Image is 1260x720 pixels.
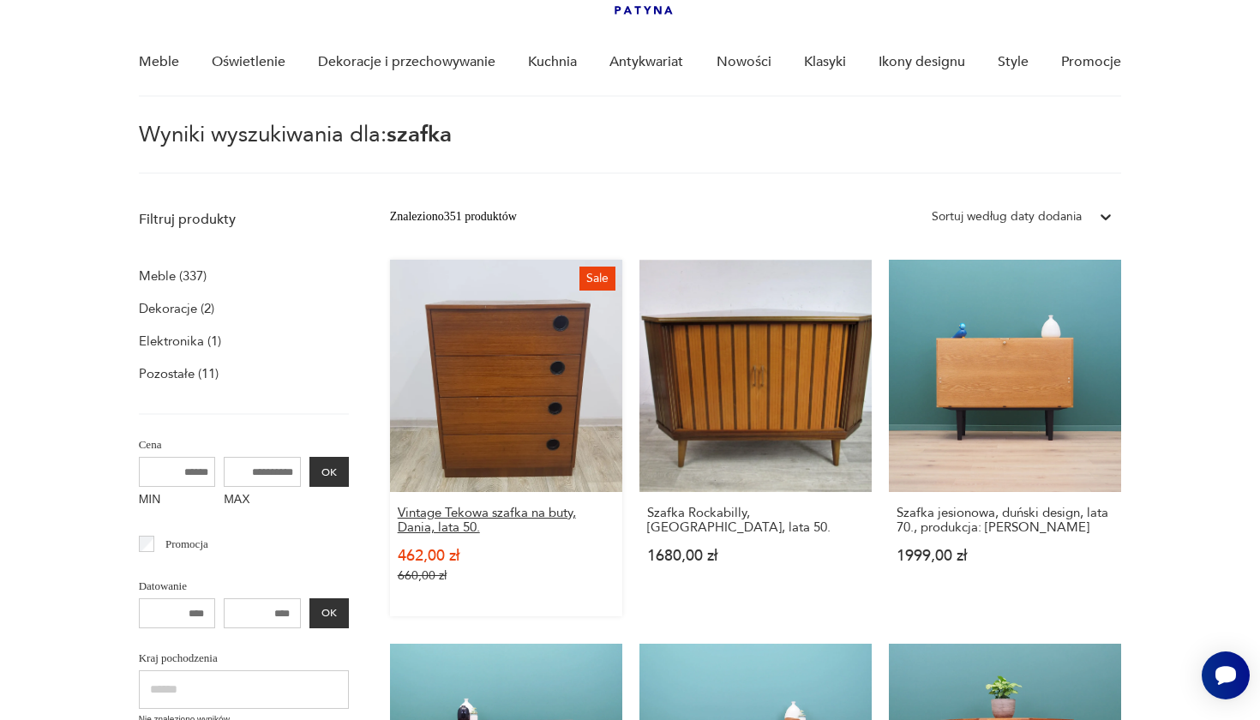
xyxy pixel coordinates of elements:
a: SaleVintage Tekowa szafka na buty, Dania, lata 50.Vintage Tekowa szafka na buty, Dania, lata 50.4... [390,260,622,616]
p: 1680,00 zł [647,549,864,563]
a: Dekoracje (2) [139,297,214,321]
button: OK [309,598,349,628]
a: Klasyki [804,29,846,95]
h3: Szafka jesionowa, duński design, lata 70., produkcja: [PERSON_NAME] [897,506,1113,535]
a: Elektronika (1) [139,329,221,353]
a: Szafka jesionowa, duński design, lata 70., produkcja: DaniaSzafka jesionowa, duński design, lata ... [889,260,1121,616]
label: MAX [224,487,301,514]
p: Datowanie [139,577,349,596]
a: Oświetlenie [212,29,285,95]
button: OK [309,457,349,487]
p: 1999,00 zł [897,549,1113,563]
p: Promocja [165,535,208,554]
a: Meble (337) [139,264,207,288]
a: Meble [139,29,179,95]
span: szafka [387,119,452,150]
p: 462,00 zł [398,549,615,563]
div: Sortuj według daty dodania [932,207,1082,226]
p: 660,00 zł [398,568,615,583]
h3: Szafka Rockabilly, [GEOGRAPHIC_DATA], lata 50. [647,506,864,535]
a: Antykwariat [609,29,683,95]
a: Promocje [1061,29,1121,95]
a: Pozostałe (11) [139,362,219,386]
p: Cena [139,435,349,454]
a: Dekoracje i przechowywanie [318,29,495,95]
iframe: Smartsupp widget button [1202,651,1250,699]
label: MIN [139,487,216,514]
a: Ikony designu [879,29,965,95]
div: Znaleziono 351 produktów [390,207,517,226]
p: Wyniki wyszukiwania dla: [139,124,1122,174]
a: Nowości [717,29,771,95]
a: Szafka Rockabilly, Niemcy, lata 50.Szafka Rockabilly, [GEOGRAPHIC_DATA], lata 50.1680,00 zł [639,260,872,616]
a: Kuchnia [528,29,577,95]
a: Style [998,29,1029,95]
h3: Vintage Tekowa szafka na buty, Dania, lata 50. [398,506,615,535]
p: Filtruj produkty [139,210,349,229]
p: Kraj pochodzenia [139,649,349,668]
